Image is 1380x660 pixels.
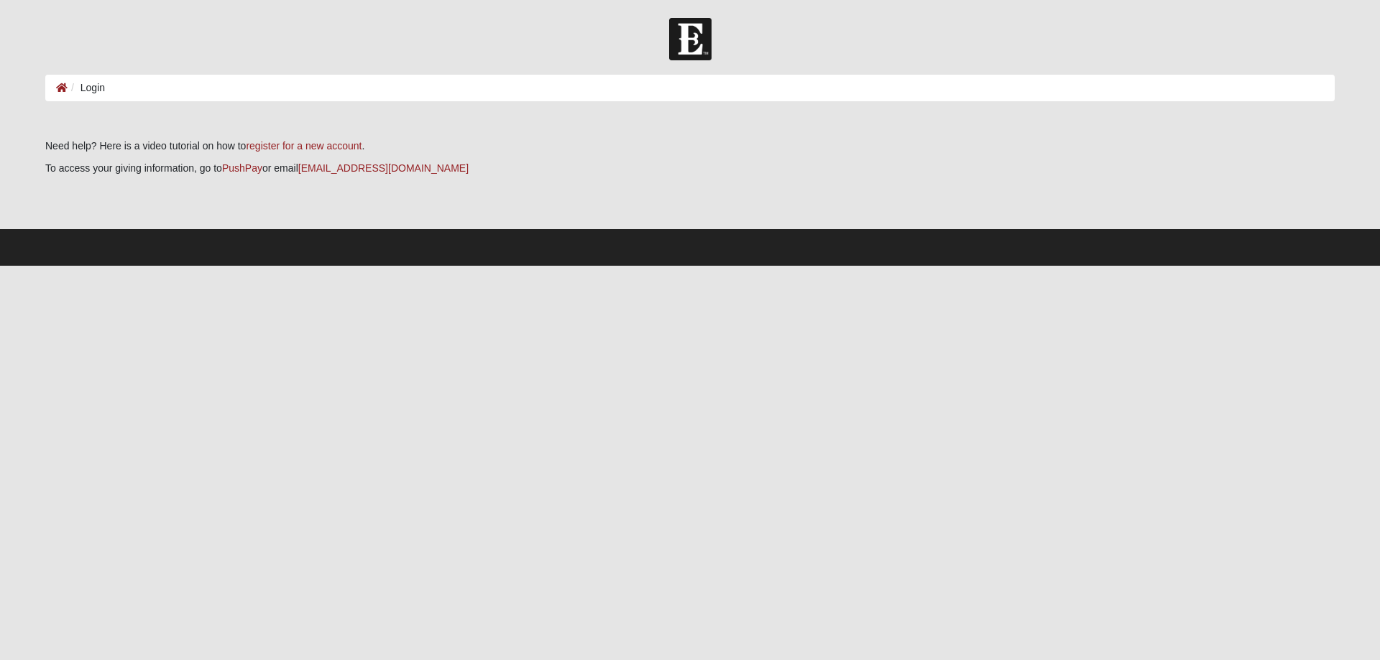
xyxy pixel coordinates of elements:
[246,140,362,152] a: register for a new account
[45,139,1335,154] p: Need help? Here is a video tutorial on how to .
[669,18,712,60] img: Church of Eleven22 Logo
[222,162,262,174] a: PushPay
[68,80,105,96] li: Login
[45,161,1335,176] p: To access your giving information, go to or email
[298,162,469,174] a: [EMAIL_ADDRESS][DOMAIN_NAME]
